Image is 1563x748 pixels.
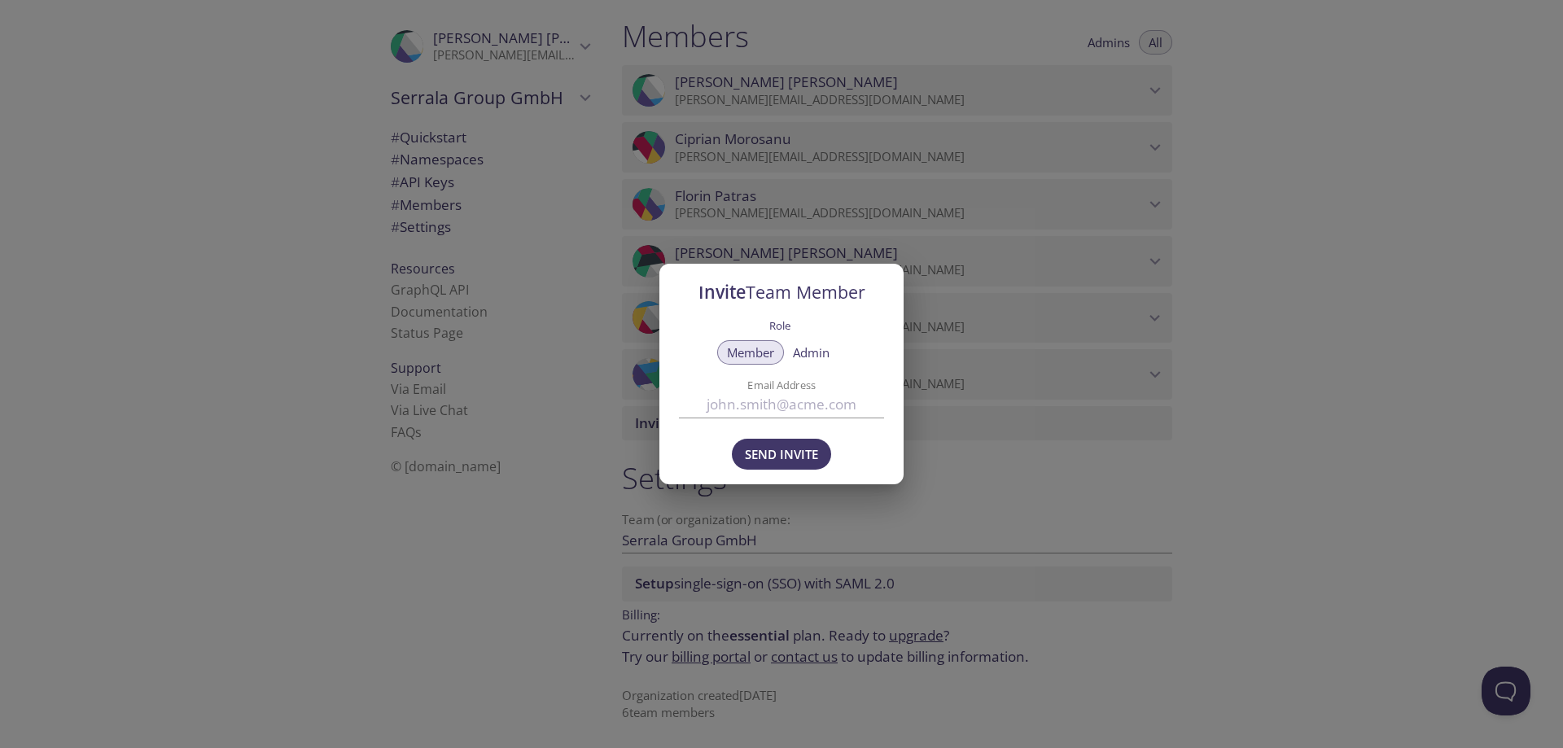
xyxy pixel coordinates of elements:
label: Email Address [705,379,859,390]
button: Send Invite [732,439,831,470]
button: Admin [783,340,839,365]
span: Send Invite [745,444,818,465]
span: Team Member [746,280,865,304]
input: john.smith@acme.com [679,391,884,418]
button: Member [717,340,784,365]
label: Role [769,314,790,335]
span: Invite [698,280,865,304]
